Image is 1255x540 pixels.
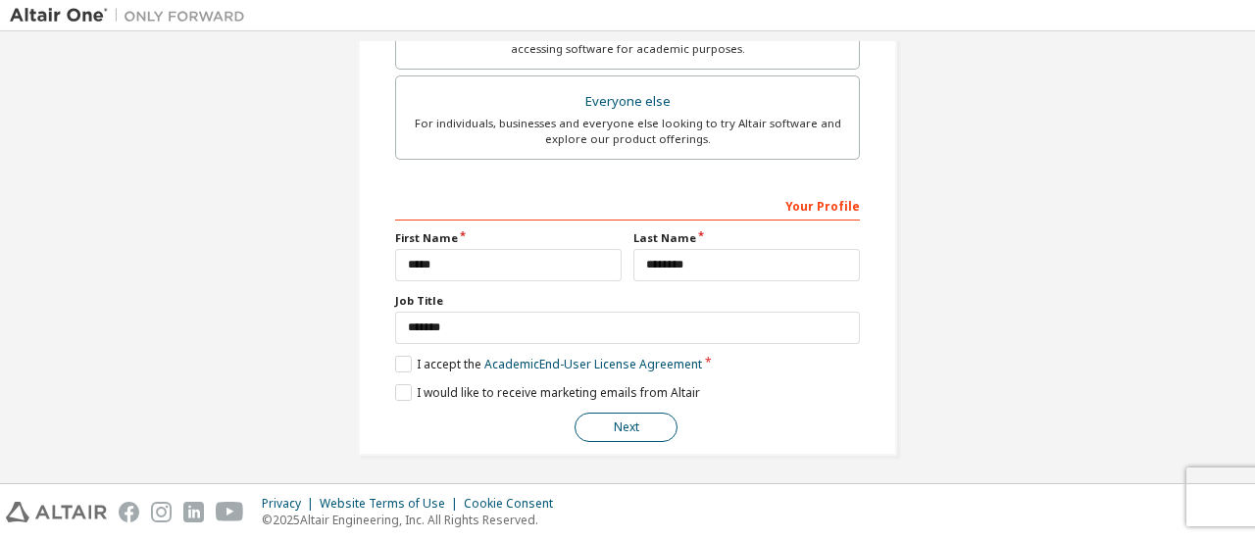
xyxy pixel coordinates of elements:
a: Academic End-User License Agreement [484,356,702,372]
p: © 2025 Altair Engineering, Inc. All Rights Reserved. [262,512,565,528]
label: Job Title [395,293,860,309]
img: linkedin.svg [183,502,204,522]
label: First Name [395,230,622,246]
img: youtube.svg [216,502,244,522]
div: For individuals, businesses and everyone else looking to try Altair software and explore our prod... [408,116,847,147]
div: Privacy [262,496,320,512]
img: instagram.svg [151,502,172,522]
div: Your Profile [395,189,860,221]
div: Everyone else [408,88,847,116]
button: Next [575,413,678,442]
label: I would like to receive marketing emails from Altair [395,384,700,401]
div: Cookie Consent [464,496,565,512]
label: I accept the [395,356,702,372]
label: Last Name [633,230,860,246]
div: Website Terms of Use [320,496,464,512]
img: facebook.svg [119,502,139,522]
img: Altair One [10,6,255,25]
div: For faculty & administrators of academic institutions administering students and accessing softwa... [408,25,847,57]
img: altair_logo.svg [6,502,107,522]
